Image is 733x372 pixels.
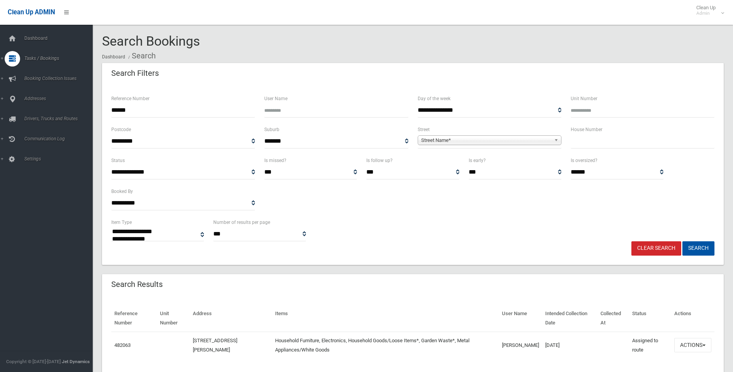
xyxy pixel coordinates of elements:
span: Street Name* [421,136,551,145]
label: Is oversized? [571,156,597,165]
span: Clean Up [692,5,723,16]
label: Is early? [469,156,486,165]
label: Street [418,125,430,134]
label: Item Type [111,218,132,227]
th: Intended Collection Date [542,305,597,332]
td: [PERSON_NAME] [499,332,542,358]
span: Communication Log [22,136,99,142]
a: Clear Search [631,241,681,256]
label: Unit Number [571,94,597,103]
button: Actions [674,338,711,352]
a: 482063 [114,342,131,348]
td: [DATE] [542,332,597,358]
span: Dashboard [22,36,99,41]
th: Address [190,305,272,332]
header: Search Results [102,277,172,292]
th: Reference Number [111,305,157,332]
a: [STREET_ADDRESS][PERSON_NAME] [193,338,237,353]
small: Admin [696,10,716,16]
button: Search [682,241,714,256]
span: Settings [22,156,99,162]
label: Status [111,156,125,165]
th: Items [272,305,499,332]
th: Collected At [597,305,629,332]
label: House Number [571,125,602,134]
th: User Name [499,305,542,332]
th: Status [629,305,671,332]
label: Reference Number [111,94,150,103]
span: Copyright © [DATE]-[DATE] [6,359,61,364]
th: Actions [671,305,714,332]
span: Booking Collection Issues [22,76,99,81]
a: Dashboard [102,54,125,60]
label: User Name [264,94,287,103]
span: Clean Up ADMIN [8,9,55,16]
span: Addresses [22,96,99,101]
li: Search [126,49,156,63]
span: Drivers, Trucks and Routes [22,116,99,121]
th: Unit Number [157,305,189,332]
strong: Jet Dynamics [62,359,90,364]
label: Day of the week [418,94,451,103]
label: Is follow up? [366,156,393,165]
span: Search Bookings [102,33,200,49]
header: Search Filters [102,66,168,81]
label: Number of results per page [213,218,270,227]
td: Assigned to route [629,332,671,358]
label: Is missed? [264,156,286,165]
label: Postcode [111,125,131,134]
label: Booked By [111,187,133,196]
td: Household Furniture, Electronics, Household Goods/Loose Items*, Garden Waste*, Metal Appliances/W... [272,332,499,358]
span: Tasks / Bookings [22,56,99,61]
label: Suburb [264,125,279,134]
